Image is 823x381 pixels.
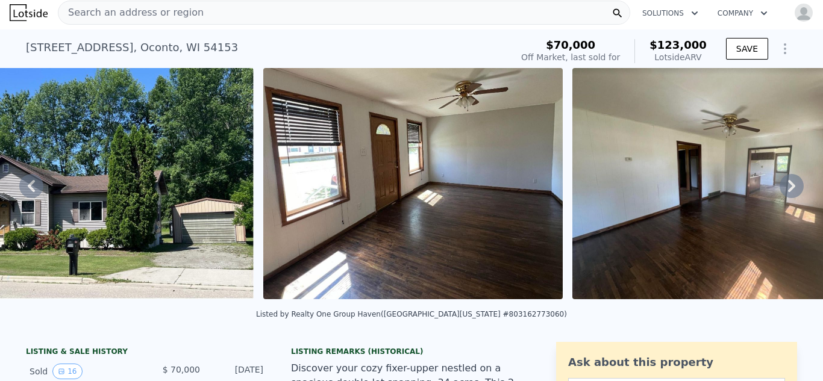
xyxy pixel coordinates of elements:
[263,68,563,299] img: Sale: 130252252 Parcel: 105970209
[52,364,82,379] button: View historical data
[26,39,238,56] div: [STREET_ADDRESS] , Oconto , WI 54153
[30,364,137,379] div: Sold
[649,51,707,63] div: Lotside ARV
[633,2,708,24] button: Solutions
[649,39,707,51] span: $123,000
[546,39,595,51] span: $70,000
[708,2,777,24] button: Company
[521,51,620,63] div: Off Market, last sold for
[726,38,768,60] button: SAVE
[26,347,267,359] div: LISTING & SALE HISTORY
[163,365,200,374] span: $ 70,000
[568,354,785,371] div: Ask about this property
[256,310,567,318] div: Listed by Realty One Group Haven ([GEOGRAPHIC_DATA][US_STATE] #803162773060)
[291,347,532,356] div: Listing Remarks (Historical)
[210,364,263,379] div: [DATE]
[794,3,813,22] img: avatar
[58,5,204,20] span: Search an address or region
[10,4,48,21] img: Lotside
[773,37,797,61] button: Show Options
